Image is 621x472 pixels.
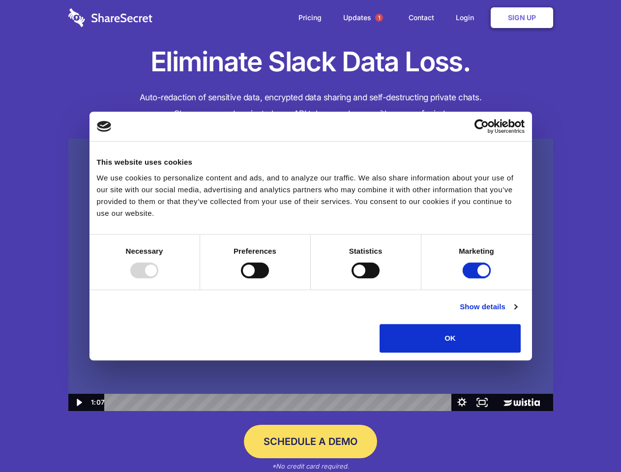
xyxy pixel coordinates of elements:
[112,394,447,411] div: Playbar
[97,172,525,219] div: We use cookies to personalize content and ads, and to analyze our traffic. We also share informat...
[272,462,349,470] em: *No credit card required.
[472,394,492,411] button: Fullscreen
[572,423,609,460] iframe: Drift Widget Chat Controller
[97,121,112,132] img: logo
[446,2,489,33] a: Login
[234,247,276,255] strong: Preferences
[68,8,152,27] img: logo-wordmark-white-trans-d4663122ce5f474addd5e946df7df03e33cb6a1c49d2221995e7729f52c070b2.svg
[492,394,553,411] a: Wistia Logo -- Learn More
[244,425,377,458] a: Schedule a Demo
[289,2,331,33] a: Pricing
[375,14,383,22] span: 1
[68,139,553,412] img: Sharesecret
[349,247,383,255] strong: Statistics
[460,301,517,313] a: Show details
[491,7,553,28] a: Sign Up
[459,247,494,255] strong: Marketing
[126,247,163,255] strong: Necessary
[399,2,444,33] a: Contact
[68,44,553,80] h1: Eliminate Slack Data Loss.
[68,394,89,411] button: Play Video
[380,324,521,353] button: OK
[68,89,553,122] h4: Auto-redaction of sensitive data, encrypted data sharing and self-destructing private chats. Shar...
[452,394,472,411] button: Show settings menu
[439,119,525,134] a: Usercentrics Cookiebot - opens in a new window
[97,156,525,168] div: This website uses cookies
